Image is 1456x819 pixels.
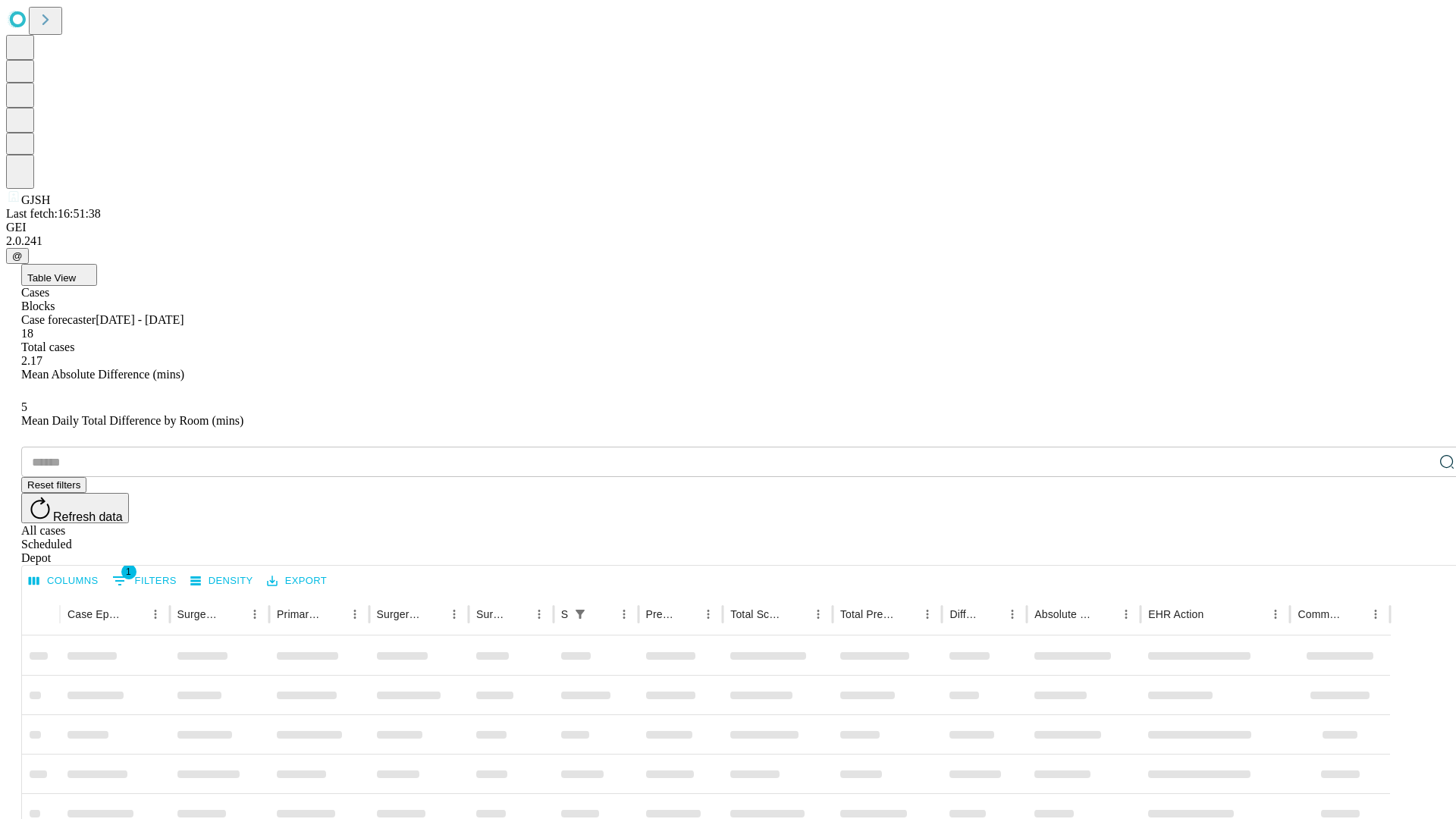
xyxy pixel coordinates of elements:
span: Last fetch: 16:51:38 [6,207,101,220]
span: Total cases [21,340,74,353]
button: Sort [592,604,613,625]
div: Absolute Difference [1034,608,1093,620]
div: Case Epic Id [67,608,122,620]
button: @ [6,248,29,264]
span: @ [12,250,23,262]
div: 1 active filter [570,604,591,625]
div: Scheduled In Room Duration [561,608,568,620]
div: Comments [1298,608,1341,620]
div: Predicted In Room Duration [646,608,676,620]
button: Sort [1344,604,1365,625]
button: Sort [1094,604,1116,625]
button: Show filters [570,604,591,625]
span: 5 [21,400,27,413]
button: Menu [529,604,550,625]
div: GEI [6,221,1450,234]
button: Density [187,570,257,593]
button: Menu [1365,604,1386,625]
button: Sort [1205,604,1226,625]
button: Menu [344,604,366,625]
button: Sort [896,604,917,625]
span: 1 [121,564,136,579]
button: Refresh data [21,493,129,523]
div: Surgery Name [377,608,421,620]
button: Menu [698,604,719,625]
div: Surgeon Name [177,608,221,620]
div: Difference [949,608,979,620]
span: Mean Daily Total Difference by Room (mins) [21,414,243,427]
button: Sort [124,604,145,625]
span: 18 [21,327,33,340]
button: Menu [1265,604,1286,625]
button: Sort [507,604,529,625]
span: GJSH [21,193,50,206]
span: Refresh data [53,510,123,523]
div: Primary Service [277,608,321,620]
button: Sort [676,604,698,625]
div: EHR Action [1148,608,1203,620]
button: Sort [786,604,808,625]
button: Table View [21,264,97,286]
div: Surgery Date [476,608,506,620]
button: Menu [613,604,635,625]
button: Menu [1116,604,1137,625]
button: Show filters [108,569,180,593]
button: Sort [323,604,344,625]
button: Menu [1002,604,1023,625]
button: Menu [145,604,166,625]
div: Total Predicted Duration [840,608,895,620]
span: Case forecaster [21,313,96,326]
button: Menu [917,604,938,625]
span: Reset filters [27,479,80,491]
button: Menu [444,604,465,625]
button: Reset filters [21,477,86,493]
button: Select columns [25,570,102,593]
div: 2.0.241 [6,234,1450,248]
button: Export [263,570,331,593]
div: Total Scheduled Duration [730,608,785,620]
span: Table View [27,272,76,284]
button: Sort [223,604,244,625]
button: Sort [981,604,1002,625]
span: [DATE] - [DATE] [96,313,184,326]
button: Menu [808,604,829,625]
button: Sort [422,604,444,625]
button: Menu [244,604,265,625]
span: Mean Absolute Difference (mins) [21,368,184,381]
span: 2.17 [21,354,42,367]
